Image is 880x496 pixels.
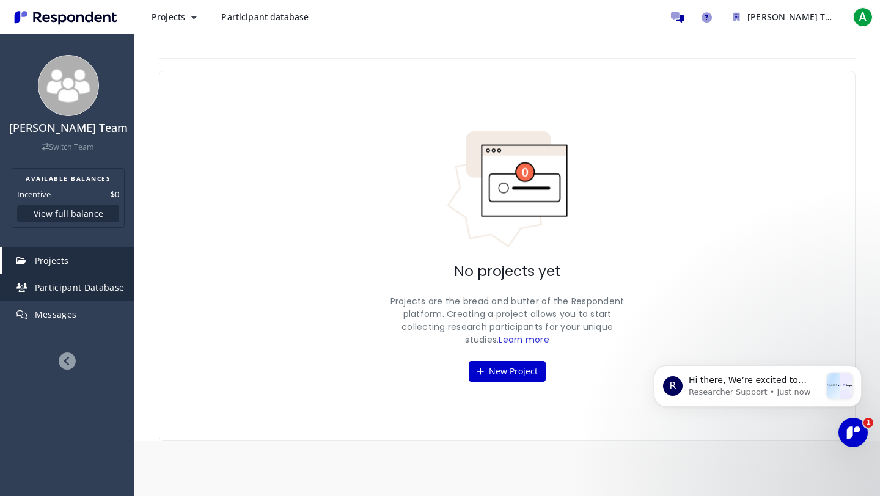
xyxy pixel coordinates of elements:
[864,418,873,428] span: 1
[35,255,69,266] span: Projects
[35,308,77,320] span: Messages
[142,6,207,28] button: Projects
[385,295,629,346] p: Projects are the bread and butter of the Respondent platform. Creating a project allows you to st...
[12,168,125,228] section: Balance summary
[636,341,880,463] iframe: Intercom notifications message
[838,418,868,447] iframe: Intercom live chat
[747,11,843,23] span: [PERSON_NAME] Team
[446,130,568,249] img: No projects indicator
[469,361,546,382] button: New Project
[724,6,846,28] button: Axel Kamp Team
[111,188,119,200] dd: $0
[221,11,309,23] span: Participant database
[38,55,99,116] img: team_avatar_256.png
[35,282,125,293] span: Participant Database
[42,142,94,152] a: Switch Team
[853,7,873,27] span: A
[694,5,719,29] a: Help and support
[8,122,128,134] h4: [PERSON_NAME] Team
[17,173,119,183] h2: AVAILABLE BALANCES
[454,263,560,280] h2: No projects yet
[665,5,689,29] a: Message participants
[152,11,185,23] span: Projects
[10,7,122,27] img: Respondent
[17,188,51,200] dt: Incentive
[851,6,875,28] button: A
[17,205,119,222] button: View full balance
[211,6,318,28] a: Participant database
[499,334,549,346] a: Learn more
